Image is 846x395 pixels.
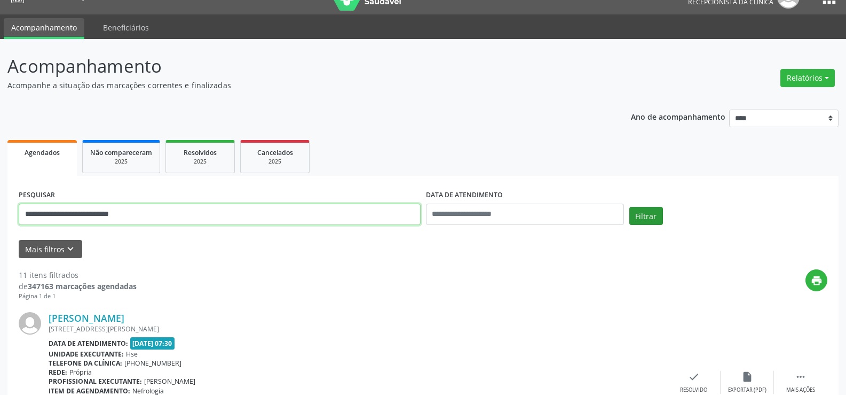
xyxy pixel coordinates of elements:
[631,110,725,123] p: Ano de acompanhamento
[19,312,41,335] img: img
[49,312,124,324] a: [PERSON_NAME]
[126,350,138,359] span: Hse
[130,337,175,350] span: [DATE] 07:30
[90,148,152,157] span: Não compareceram
[19,292,137,301] div: Página 1 de 1
[28,281,137,291] strong: 347163 marcações agendadas
[811,275,823,286] i: print
[629,207,663,225] button: Filtrar
[144,377,195,386] span: [PERSON_NAME]
[49,377,142,386] b: Profissional executante:
[49,350,124,359] b: Unidade executante:
[7,53,589,80] p: Acompanhamento
[248,158,302,166] div: 2025
[19,240,82,259] button: Mais filtroskeyboard_arrow_down
[49,324,667,334] div: [STREET_ADDRESS][PERSON_NAME]
[680,386,707,394] div: Resolvido
[19,187,55,204] label: PESQUISAR
[786,386,815,394] div: Mais ações
[257,148,293,157] span: Cancelados
[19,281,137,292] div: de
[741,371,753,383] i: insert_drive_file
[780,69,835,87] button: Relatórios
[96,18,156,37] a: Beneficiários
[90,158,152,166] div: 2025
[7,80,589,91] p: Acompanhe a situação das marcações correntes e finalizadas
[805,269,827,291] button: print
[49,359,122,368] b: Telefone da clínica:
[49,368,67,377] b: Rede:
[728,386,766,394] div: Exportar (PDF)
[65,243,76,255] i: keyboard_arrow_down
[69,368,92,377] span: Própria
[426,187,503,204] label: DATA DE ATENDIMENTO
[25,148,60,157] span: Agendados
[173,158,227,166] div: 2025
[4,18,84,39] a: Acompanhamento
[124,359,181,368] span: [PHONE_NUMBER]
[688,371,700,383] i: check
[49,339,128,348] b: Data de atendimento:
[19,269,137,281] div: 11 itens filtrados
[184,148,217,157] span: Resolvidos
[795,371,807,383] i: 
